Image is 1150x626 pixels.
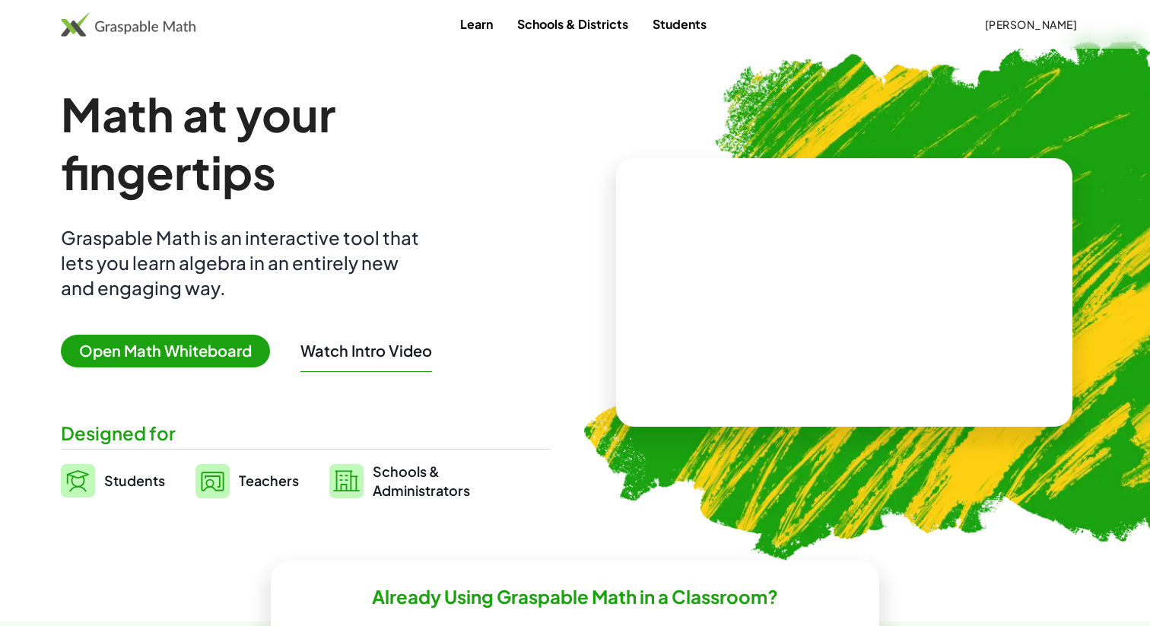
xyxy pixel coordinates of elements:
img: svg%3e [329,464,364,498]
span: Schools & Administrators [373,462,470,500]
a: Learn [448,10,505,38]
video: What is this? This is dynamic math notation. Dynamic math notation plays a central role in how Gr... [730,236,958,350]
a: Open Math Whiteboard [61,344,282,360]
span: Students [104,472,165,489]
a: Teachers [195,462,299,500]
span: Teachers [239,472,299,489]
img: svg%3e [195,464,230,498]
h2: Already Using Graspable Math in a Classroom? [372,585,778,609]
span: Open Math Whiteboard [61,335,270,367]
a: Students [61,462,165,500]
div: Designed for [61,421,551,446]
a: Schools & Districts [505,10,640,38]
span: [PERSON_NAME] [984,17,1077,31]
h1: Math at your fingertips [61,85,545,201]
a: Students [640,10,719,38]
button: [PERSON_NAME] [972,11,1089,38]
a: Schools &Administrators [329,462,470,500]
img: svg%3e [61,464,95,497]
button: Watch Intro Video [300,341,432,361]
div: Graspable Math is an interactive tool that lets you learn algebra in an entirely new and engaging... [61,225,426,300]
